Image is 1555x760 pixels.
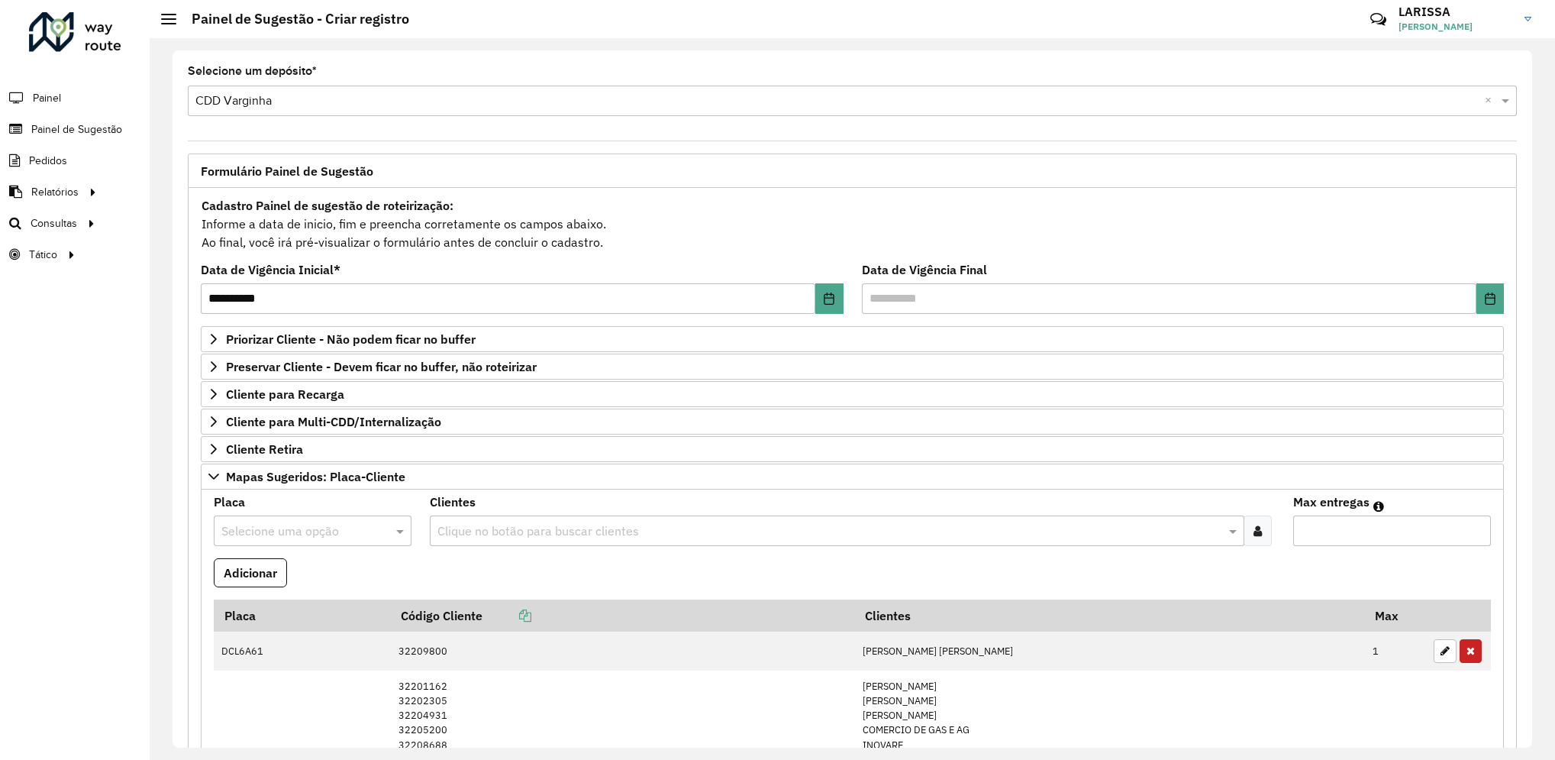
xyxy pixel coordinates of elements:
span: [PERSON_NAME] [1399,20,1513,34]
h2: Painel de Sugestão - Criar registro [176,11,409,27]
th: Clientes [854,600,1364,632]
button: Choose Date [1476,283,1504,314]
a: Priorizar Cliente - Não podem ficar no buffer [201,326,1504,352]
h3: LARISSA [1399,5,1513,19]
span: Cliente para Recarga [226,388,344,400]
label: Data de Vigência Inicial [201,260,340,279]
a: Preservar Cliente - Devem ficar no buffer, não roteirizar [201,354,1504,380]
strong: Cadastro Painel de sugestão de roteirização: [202,198,453,213]
td: [PERSON_NAME] [PERSON_NAME] [854,632,1364,671]
th: Max [1365,600,1426,632]
td: DCL6A61 [214,632,390,671]
span: Priorizar Cliente - Não podem ficar no buffer [226,333,476,345]
label: Clientes [430,493,476,511]
label: Max entregas [1293,493,1369,511]
a: Cliente para Recarga [201,381,1504,407]
span: Clear all [1485,92,1498,110]
th: Placa [214,600,390,632]
span: Cliente Retira [226,443,303,455]
button: Adicionar [214,558,287,587]
span: Preservar Cliente - Devem ficar no buffer, não roteirizar [226,361,537,373]
a: Contato Rápido [1362,3,1395,36]
span: Consultas [31,215,77,231]
span: Tático [29,247,57,263]
label: Data de Vigência Final [862,260,987,279]
span: Cliente para Multi-CDD/Internalização [226,416,441,428]
button: Choose Date [815,283,843,314]
span: Relatórios [31,184,79,200]
a: Mapas Sugeridos: Placa-Cliente [201,464,1504,490]
td: 1 [1365,632,1426,671]
a: Copiar [482,608,531,623]
label: Placa [214,493,245,511]
span: Mapas Sugeridos: Placa-Cliente [226,471,405,483]
em: Máximo de clientes que serão colocados na mesma rota com os clientes informados [1373,500,1384,513]
th: Código Cliente [390,600,854,632]
label: Selecione um depósito [188,62,317,80]
a: Cliente Retira [201,436,1504,462]
td: 32209800 [390,632,854,671]
span: Painel de Sugestão [31,121,122,137]
span: Formulário Painel de Sugestão [201,165,373,177]
a: Cliente para Multi-CDD/Internalização [201,409,1504,435]
span: Pedidos [29,153,67,169]
span: Painel [33,90,61,106]
div: Informe a data de inicio, fim e preencha corretamente os campos abaixo. Ao final, você irá pré-vi... [201,196,1504,252]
